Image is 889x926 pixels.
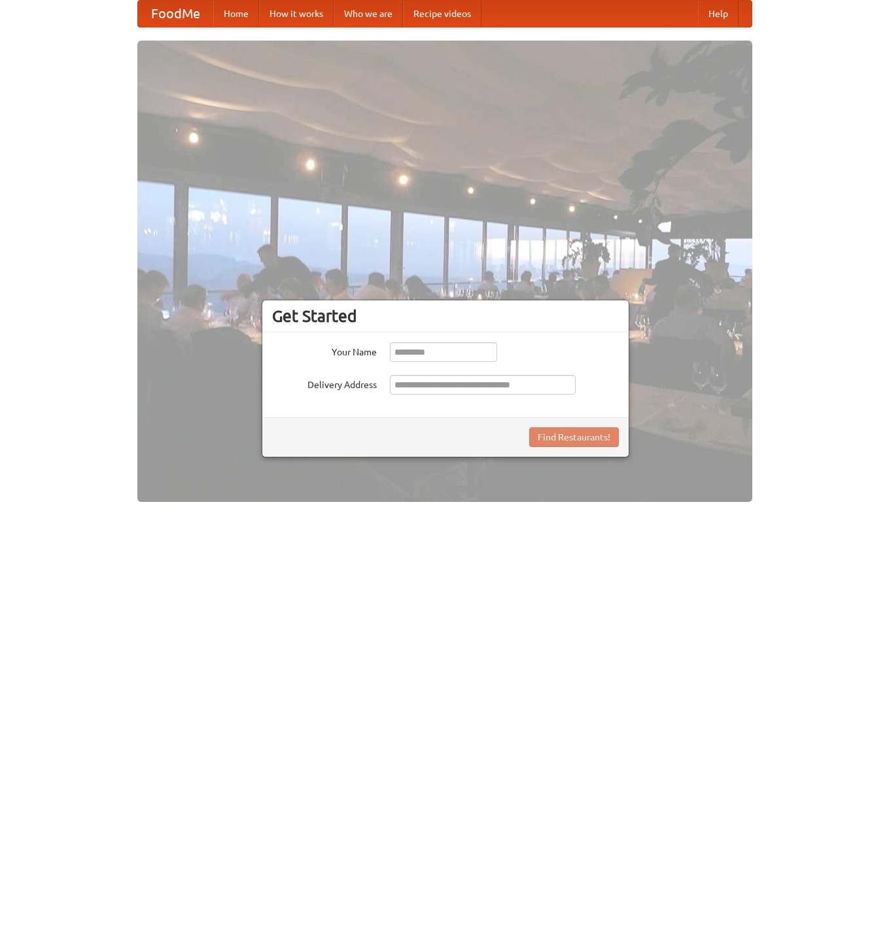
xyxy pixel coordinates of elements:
[138,1,213,27] a: FoodMe
[529,427,619,447] button: Find Restaurants!
[272,342,377,359] label: Your Name
[334,1,403,27] a: Who we are
[213,1,259,27] a: Home
[698,1,739,27] a: Help
[259,1,334,27] a: How it works
[272,306,619,326] h3: Get Started
[403,1,481,27] a: Recipe videos
[272,375,377,391] label: Delivery Address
